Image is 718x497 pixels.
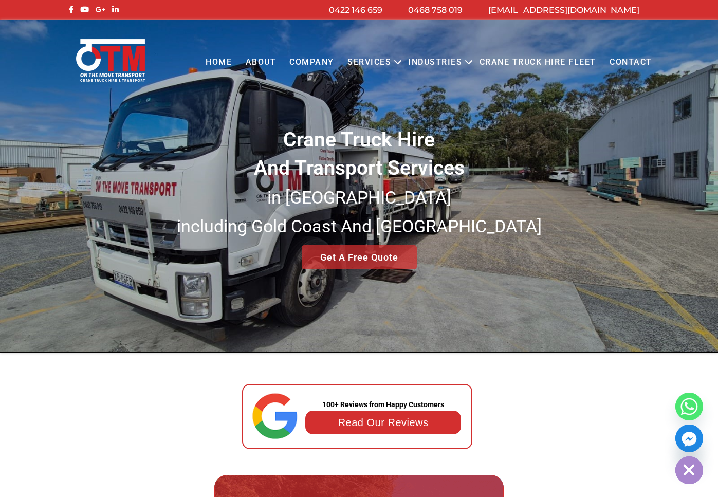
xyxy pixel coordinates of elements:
[329,5,382,15] a: 0422 146 659
[675,393,703,420] a: Whatsapp
[603,48,659,77] a: Contact
[338,417,429,428] a: Read Our Reviews
[283,48,341,77] a: COMPANY
[408,5,463,15] a: 0468 758 019
[341,48,398,77] a: Services
[472,48,602,77] a: Crane Truck Hire Fleet
[675,425,703,452] a: Facebook_Messenger
[199,48,238,77] a: Home
[322,400,444,409] strong: 100+ Reviews from Happy Customers
[238,48,283,77] a: About
[177,187,542,236] small: in [GEOGRAPHIC_DATA] including Gold Coast And [GEOGRAPHIC_DATA]
[302,245,417,269] a: Get A Free Quote
[401,48,469,77] a: Industries
[488,5,639,15] a: [EMAIL_ADDRESS][DOMAIN_NAME]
